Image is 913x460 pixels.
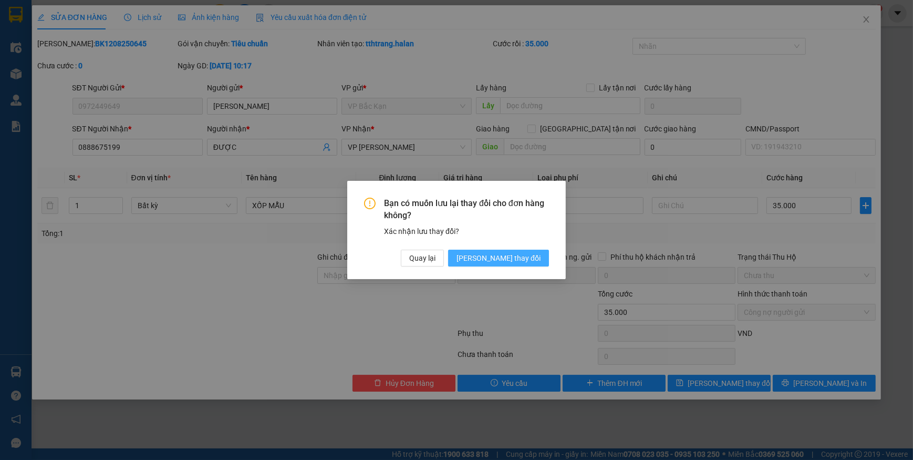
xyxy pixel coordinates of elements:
[448,250,549,267] button: [PERSON_NAME] thay đổi
[384,198,549,221] span: Bạn có muốn lưu lại thay đổi cho đơn hàng không?
[384,226,549,237] div: Xác nhận lưu thay đổi?
[364,198,376,209] span: exclamation-circle
[456,252,541,264] span: [PERSON_NAME] thay đổi
[409,252,435,264] span: Quay lại
[401,250,444,267] button: Quay lại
